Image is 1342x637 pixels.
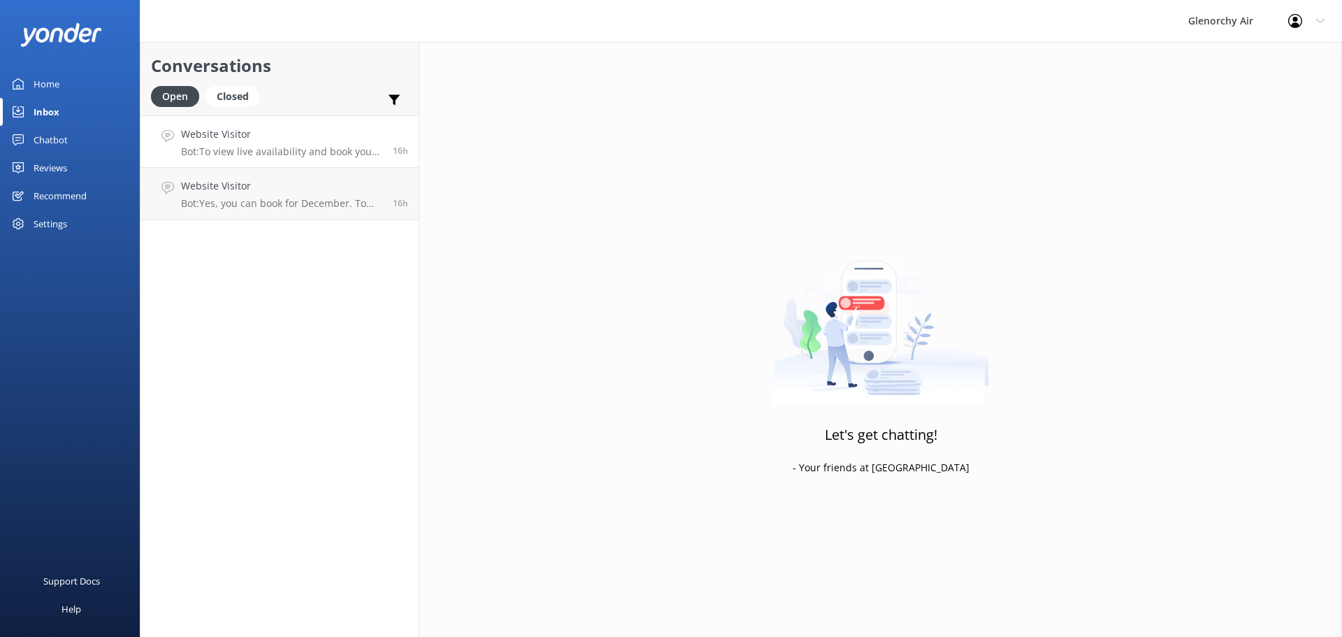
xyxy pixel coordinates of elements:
h3: Let's get chatting! [825,424,937,446]
p: - Your friends at [GEOGRAPHIC_DATA] [793,460,969,475]
a: Open [151,88,206,103]
div: Help [62,595,81,623]
img: artwork of a man stealing a conversation from at giant smartphone [773,231,989,406]
a: Website VisitorBot:Yes, you can book for December. To view live availability and book your experi... [140,168,419,220]
p: Bot: Yes, you can book for December. To view live availability and book your experience, visit [U... [181,197,382,210]
div: Home [34,70,59,98]
div: Inbox [34,98,59,126]
div: Closed [206,86,259,107]
span: 06:32pm 11-Aug-2025 (UTC +12:00) Pacific/Auckland [393,145,408,157]
a: Website VisitorBot:To view live availability and book your experience, please visit [URL][DOMAIN_... [140,115,419,168]
h4: Website Visitor [181,127,382,142]
div: Reviews [34,154,67,182]
img: yonder-white-logo.png [21,23,101,46]
div: Support Docs [43,567,100,595]
div: Settings [34,210,67,238]
div: Recommend [34,182,87,210]
span: 06:13pm 11-Aug-2025 (UTC +12:00) Pacific/Auckland [393,197,408,209]
p: Bot: To view live availability and book your experience, please visit [URL][DOMAIN_NAME]. [181,145,382,158]
div: Chatbot [34,126,68,154]
h2: Conversations [151,52,408,79]
div: Open [151,86,199,107]
h4: Website Visitor [181,178,382,194]
a: Closed [206,88,266,103]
